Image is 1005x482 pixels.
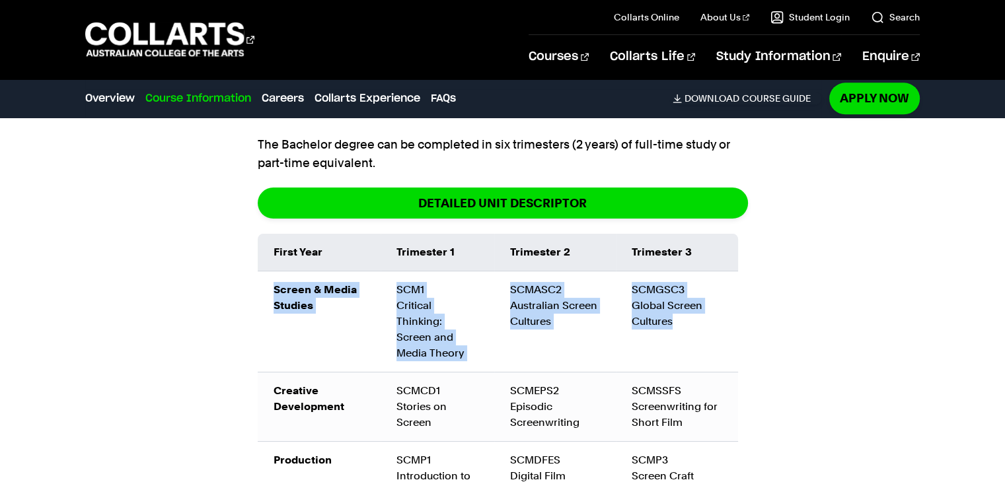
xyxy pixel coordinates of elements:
[510,383,600,430] div: SCMEPS2 Episodic Screenwriting
[258,135,748,172] p: The Bachelor degree can be completed in six trimesters (2 years) of full-time study or part-time ...
[85,20,254,58] div: Go to homepage
[700,11,749,24] a: About Us
[616,234,737,271] td: Trimester 3
[274,283,357,312] strong: Screen & Media Studies
[85,90,135,106] a: Overview
[862,35,920,79] a: Enquire
[494,234,616,271] td: Trimester 2
[616,271,737,372] td: SCMGSC3 Global Screen Cultures
[431,90,456,106] a: FAQs
[685,92,739,104] span: Download
[673,92,821,104] a: DownloadCourse Guide
[145,90,251,106] a: Course Information
[315,90,420,106] a: Collarts Experience
[258,188,748,219] a: DETAILED UNIT DESCRIPTOR
[770,11,850,24] a: Student Login
[262,90,304,106] a: Careers
[716,35,840,79] a: Study Information
[871,11,920,24] a: Search
[258,234,381,271] td: First Year
[396,383,478,430] div: SCMCD1 Stories on Screen
[381,271,494,372] td: SCM1 Critical Thinking: Screen and Media Theory
[610,35,695,79] a: Collarts Life
[274,384,344,413] strong: Creative Development
[529,35,589,79] a: Courses
[381,234,494,271] td: Trimester 1
[829,83,920,114] a: Apply Now
[632,383,722,430] div: SCMSSFS Screenwriting for Short Film
[274,454,332,466] strong: Production
[494,271,616,372] td: SCMASC2 Australian Screen Cultures
[614,11,679,24] a: Collarts Online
